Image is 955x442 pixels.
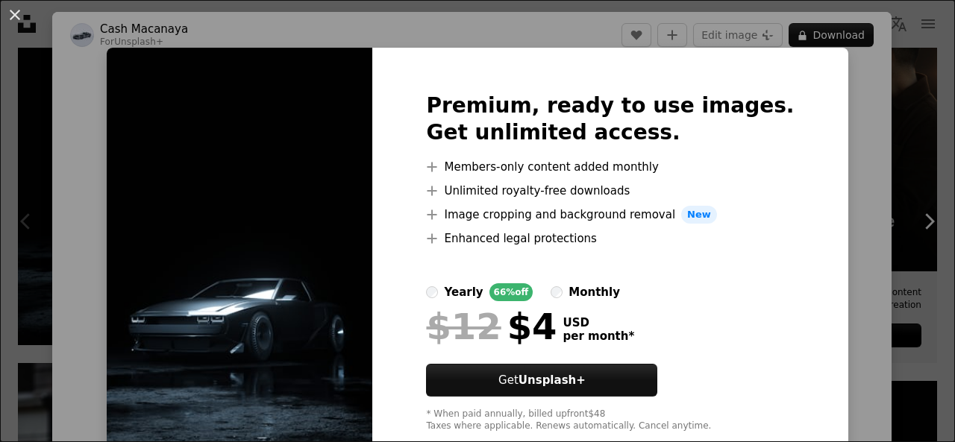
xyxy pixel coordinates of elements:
[563,329,634,343] span: per month *
[519,373,586,387] strong: Unsplash+
[426,206,794,224] li: Image cropping and background removal
[426,364,657,397] button: GetUnsplash+
[426,307,501,346] span: $12
[681,206,717,224] span: New
[551,286,563,298] input: monthly
[426,182,794,200] li: Unlimited royalty-free downloads
[426,158,794,176] li: Members-only content added monthly
[563,316,634,329] span: USD
[426,408,794,432] div: * When paid annually, billed upfront $48 Taxes where applicable. Renews automatically. Cancel any...
[426,92,794,146] h2: Premium, ready to use images. Get unlimited access.
[569,283,620,301] div: monthly
[444,283,483,301] div: yearly
[426,307,557,346] div: $4
[489,283,533,301] div: 66% off
[426,286,438,298] input: yearly66%off
[426,230,794,247] li: Enhanced legal protections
